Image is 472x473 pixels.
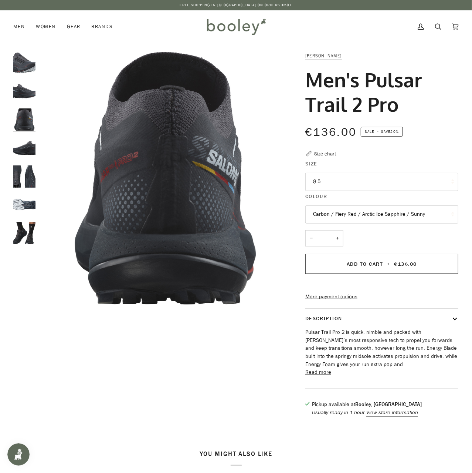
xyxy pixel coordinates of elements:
p: Free Shipping in [GEOGRAPHIC_DATA] on Orders €50+ [180,2,292,8]
img: Salomon Men's Pulsar Trail 2 Pro Carbon / Fiery Red / Arctic Ice Sapphire / Sunny - Booley Galway [13,80,35,103]
span: Gear [67,23,81,30]
a: Gear [61,10,86,43]
button: Read more [305,368,331,376]
img: Salomon Men's Pulsar Trail 2 Pro Carbon / Fiery Red / Arctic Ice Sapphire / Sunny - Booley Galway [13,222,35,244]
span: Add to Cart [347,261,383,268]
a: Brands [86,10,118,43]
a: [PERSON_NAME] [305,53,342,59]
p: Usually ready in 1 hour [312,409,422,417]
span: • [385,261,392,268]
span: Brands [91,23,113,30]
button: + [332,230,343,247]
button: Carbon / Fiery Red / Arctic Ice Sapphire / Sunny [305,205,458,224]
img: Salomon Men's Pulsar Trail 2 Pro Carbon / Fiery Red / Arctic Ice Sapphire / Sunny - Booley Galway [13,108,35,131]
em: • [375,129,381,134]
div: Size chart [314,150,336,158]
input: Quantity [305,230,343,247]
span: €136.00 [394,261,417,268]
img: Salomon Men&#39;s Pulsar Trail 2 Pro Carbon / Fiery Red / Arctic Ice Sapphire / Sunny - Booley Ga... [39,52,292,305]
p: Pickup available at [312,400,422,409]
button: − [305,230,317,247]
h1: Men's Pulsar Trail 2 Pro [305,67,453,116]
span: Save [361,127,403,137]
button: View store information [366,409,418,417]
a: More payment options [305,293,458,301]
a: Men [13,10,30,43]
button: 8.5 [305,173,458,191]
img: Salomon Men's Pulsar Trail 2 Pro Carbon / Fiery Red / Arctic Ice Sapphire / Sunny - Booley Galway [13,52,35,74]
span: Colour [305,192,327,200]
a: Women [30,10,61,43]
p: Pulsar Trail Pro 2 is quick, nimble and packed with [PERSON_NAME]’s most responsive tech to prope... [305,328,458,368]
span: Sale [365,129,374,134]
img: Salomon Men's Pulsar Trail 2 Pro Carbon / Fiery Red / Arctic Ice Sapphire / Sunny - Booley Galway [13,137,35,159]
img: Salomon Men's Pulsar Trail 2 Pro Carbon / Fiery Red / Arctic Ice Sapphire / Sunny - Booley Galway [13,165,35,188]
button: Description [305,309,458,328]
div: Salomon Men's Pulsar Trail 2 Pro Carbon / Fiery Red / Arctic Ice Sapphire / Sunny - Booley Galway [39,52,292,305]
button: Add to Cart • €136.00 [305,254,458,274]
iframe: Button to open loyalty program pop-up [7,443,30,466]
span: 20% [391,129,399,134]
span: Women [36,23,55,30]
strong: Booley, [GEOGRAPHIC_DATA] [355,401,422,408]
span: Size [305,160,318,168]
span: €136.00 [305,125,357,140]
h2: You might also like [13,450,459,466]
img: Salomon Men's Pulsar Trail 2 Pro Carbon / Fiery Red / Arctic Ice Sapphire / Sunny - Booley Galway [13,194,35,216]
img: Booley [204,16,268,37]
span: Men [13,23,25,30]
